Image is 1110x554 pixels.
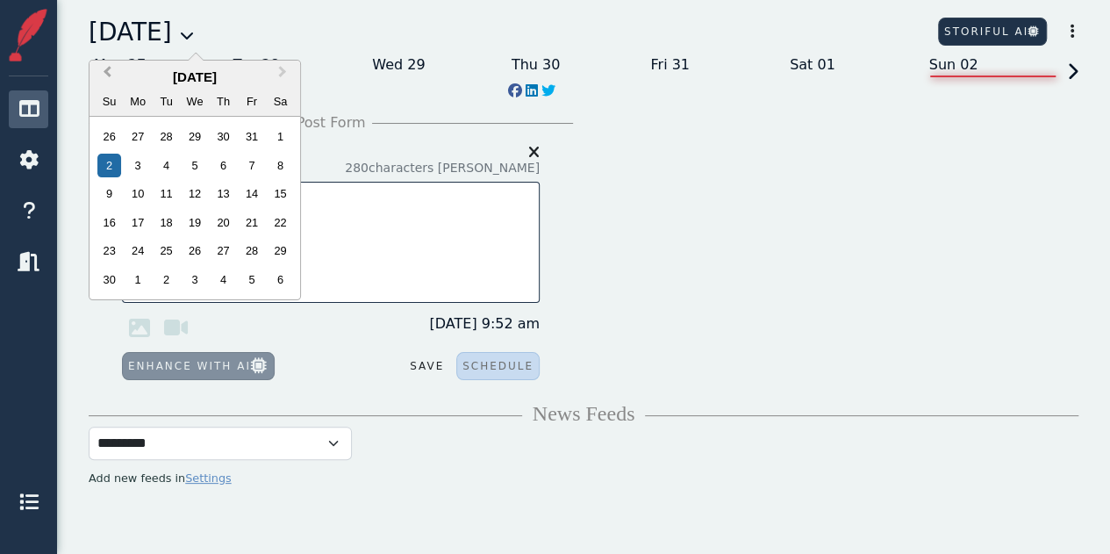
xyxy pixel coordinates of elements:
div: Choose Saturday, November 1st, 2025 [269,125,292,148]
div: Choose Wednesday, October 29th, 2025 [183,125,206,148]
div: Su [97,90,121,113]
div: Fr [240,90,263,113]
div: Choose Sunday, November 9th, 2025 [97,182,121,205]
div: We [183,90,206,113]
div: Choose Thursday, December 4th, 2025 [211,268,235,291]
div: Choose Friday, October 31st, 2025 [240,125,263,148]
a: Settings [185,471,232,485]
button: Next Month [270,62,298,90]
div: Thu 30 [506,51,646,79]
div: Choose Tuesday, November 4th, 2025 [154,154,178,177]
div: Choose Saturday, November 15th, 2025 [269,182,292,205]
div: Fri 31 [645,51,784,79]
div: Choose Friday, November 14th, 2025 [240,182,263,205]
div: Choose Monday, December 1st, 2025 [126,268,150,291]
span: [DATE] 9:52 am [413,313,540,335]
div: Choose Thursday, October 30th, 2025 [211,125,235,148]
div: Choose Wednesday, November 12th, 2025 [183,182,206,205]
button: Previous Month [91,62,119,90]
div: Tu [154,90,178,113]
div: Mo [126,90,150,113]
div: Choose Wednesday, November 26th, 2025 [183,239,206,263]
div: Choose Wednesday, December 3rd, 2025 [183,268,206,291]
div: Choose Saturday, November 22nd, 2025 [269,211,292,234]
div: Choose Friday, November 21st, 2025 [240,211,263,234]
div: Choose Thursday, November 13th, 2025 [211,182,235,205]
div: Choose Monday, October 27th, 2025 [126,125,150,148]
div: Choose Monday, November 17th, 2025 [126,211,150,234]
span: Add new feeds in [89,471,232,485]
div: Choose Tuesday, November 25th, 2025 [154,239,178,263]
div: Choose Tuesday, October 28th, 2025 [154,125,178,148]
img: Storiful Square [2,9,54,61]
div: Sa [269,90,292,113]
div: Choose Friday, December 5th, 2025 [240,268,263,291]
div: Choose Sunday, November 2nd, 2025 [97,154,121,177]
div: Choose Friday, November 28th, 2025 [240,239,263,263]
div: [DATE] [90,68,300,88]
div: Choose Sunday, November 16th, 2025 [97,211,121,234]
div: month 2025-11 [95,123,294,294]
div: Post Form [89,112,573,133]
div: Choose Wednesday, November 19th, 2025 [183,211,206,234]
div: Choose Sunday, October 26th, 2025 [97,125,121,148]
div: Choose Monday, November 10th, 2025 [126,182,150,205]
div: Choose Wednesday, November 5th, 2025 [183,154,206,177]
div: Choose Tuesday, November 11th, 2025 [154,182,178,205]
div: Choose Thursday, November 6th, 2025 [211,154,235,177]
div: Sat 01 [784,51,924,79]
div: [DATE] [89,14,194,51]
div: Choose Thursday, November 20th, 2025 [211,211,235,234]
div: Choose Tuesday, November 18th, 2025 [154,211,178,234]
div: Choose Friday, November 7th, 2025 [240,154,263,177]
div: Choose Saturday, December 6th, 2025 [269,268,292,291]
div: Choose Sunday, November 30th, 2025 [97,268,121,291]
div: Choose Monday, November 24th, 2025 [126,239,150,263]
div: Choose Monday, November 3rd, 2025 [126,154,150,177]
div: Choose Sunday, November 23rd, 2025 [97,239,121,263]
button: Save [405,353,449,379]
div: Choose Saturday, November 8th, 2025 [269,154,292,177]
div: Choose Saturday, November 29th, 2025 [269,239,292,263]
div: Choose Tuesday, December 2nd, 2025 [154,268,178,291]
small: Twitter only allows up to 280 characters [345,159,540,177]
button: Storiful AI [938,18,1047,46]
h4: News Feeds [89,401,1078,427]
div: Wed 29 [367,51,506,79]
div: Choose Thursday, November 27th, 2025 [211,239,235,263]
div: Sun 02 [923,51,1063,79]
div: Th [211,90,235,113]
